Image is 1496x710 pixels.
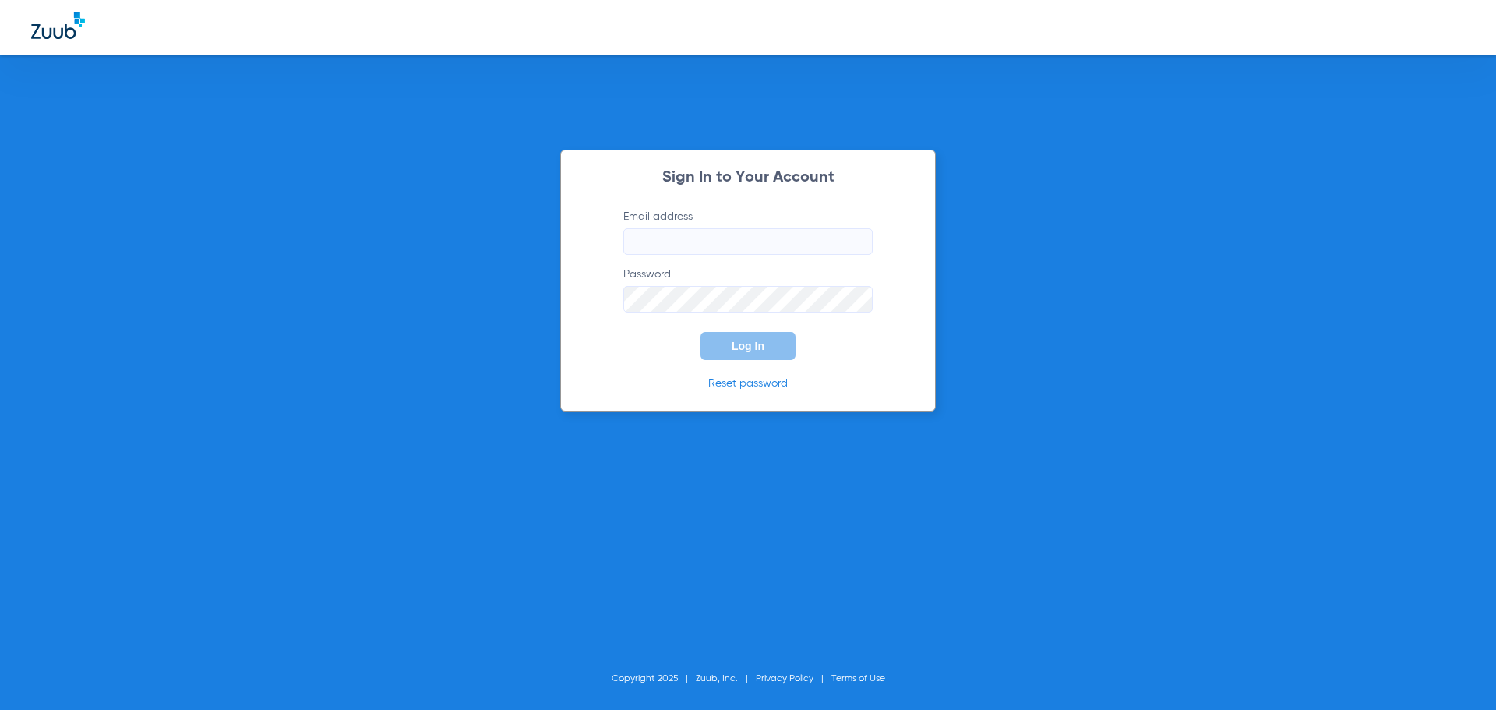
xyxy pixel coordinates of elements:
h2: Sign In to Your Account [600,170,896,185]
a: Terms of Use [831,674,885,684]
input: Password [623,286,873,313]
li: Copyright 2025 [612,671,696,687]
li: Zuub, Inc. [696,671,756,687]
a: Reset password [708,378,788,389]
a: Privacy Policy [756,674,813,684]
input: Email address [623,228,873,255]
span: Log In [732,340,764,352]
button: Log In [700,332,796,360]
label: Email address [623,209,873,255]
img: Zuub Logo [31,12,85,39]
label: Password [623,267,873,313]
